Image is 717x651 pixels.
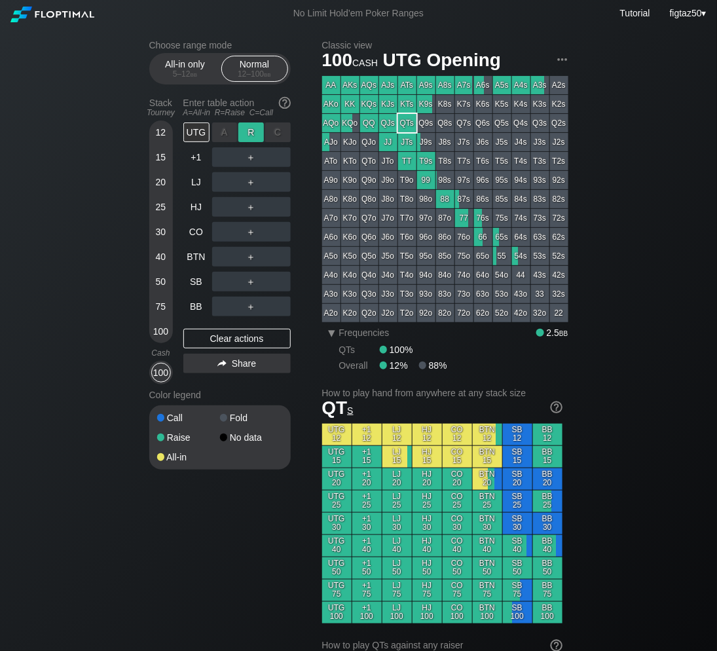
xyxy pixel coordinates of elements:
[550,133,568,151] div: J2s
[559,327,568,338] span: bb
[549,400,564,415] img: help.32db89a4.svg
[379,266,397,284] div: J4o
[493,247,511,265] div: 55
[382,513,412,534] div: LJ 30
[436,228,454,246] div: 86o
[474,304,492,322] div: 62o
[379,76,397,94] div: AJs
[455,190,473,208] div: 87s
[436,266,454,284] div: 84o
[379,95,397,113] div: KJs
[531,133,549,151] div: J3s
[352,468,382,490] div: +1 20
[360,133,378,151] div: QJo
[341,95,359,113] div: KK
[352,557,382,579] div: +1 50
[212,122,238,142] div: A
[417,95,435,113] div: K9s
[379,285,397,303] div: J3o
[503,424,532,445] div: SB 12
[322,114,340,132] div: AQo
[667,6,708,20] div: ▾
[493,114,511,132] div: Q5s
[455,209,473,227] div: 77
[151,272,171,291] div: 50
[503,513,532,534] div: SB 30
[151,297,171,316] div: 75
[474,209,492,227] div: 76s
[436,76,454,94] div: A8s
[493,228,511,246] div: 65s
[183,197,210,217] div: HJ
[274,8,443,22] div: No Limit Hold’em Poker Ranges
[436,247,454,265] div: 85o
[550,95,568,113] div: K2s
[473,446,502,468] div: BTN 15
[322,190,340,208] div: A8o
[322,171,340,189] div: A9o
[473,424,502,445] div: BTN 12
[531,190,549,208] div: 83s
[436,114,454,132] div: Q8s
[417,285,435,303] div: 93o
[381,50,503,72] span: UTG Opening
[413,446,442,468] div: HJ 15
[473,557,502,579] div: BTN 50
[550,266,568,284] div: 42s
[322,491,352,512] div: UTG 25
[512,285,530,303] div: 43o
[436,209,454,227] div: 87o
[398,114,416,132] div: QTs
[474,190,492,208] div: 86s
[380,344,413,355] div: 100%
[322,285,340,303] div: A3o
[379,114,397,132] div: QJs
[474,228,492,246] div: 66
[436,95,454,113] div: K8s
[323,325,340,341] div: ▾
[419,360,447,371] div: 88%
[443,446,472,468] div: CO 15
[155,56,215,81] div: All-in only
[322,424,352,445] div: UTG 12
[341,171,359,189] div: K9o
[183,172,210,192] div: LJ
[379,304,397,322] div: J2o
[443,535,472,557] div: CO 40
[379,133,397,151] div: JJ
[157,413,220,422] div: Call
[550,285,568,303] div: 32s
[493,304,511,322] div: 52o
[322,304,340,322] div: A2o
[341,266,359,284] div: K4o
[503,491,532,512] div: SB 25
[474,247,492,265] div: 65o
[417,247,435,265] div: 95o
[417,190,435,208] div: 98o
[550,76,568,94] div: A2s
[417,114,435,132] div: Q9s
[352,513,382,534] div: +1 30
[455,171,473,189] div: 97s
[322,40,568,50] h2: Classic view
[322,446,352,468] div: UTG 15
[550,304,568,322] div: 22
[360,228,378,246] div: Q6o
[533,535,562,557] div: BB 40
[157,453,220,462] div: All-in
[183,329,291,348] div: Clear actions
[360,190,378,208] div: Q8o
[144,92,178,122] div: Stack
[398,228,416,246] div: T6o
[512,304,530,322] div: 42o
[531,285,549,303] div: 33
[398,190,416,208] div: T8o
[149,40,291,50] h2: Choose range mode
[503,557,532,579] div: SB 50
[512,209,530,227] div: 74s
[341,209,359,227] div: K7o
[382,424,412,445] div: LJ 12
[341,228,359,246] div: K6o
[398,95,416,113] div: KTs
[474,171,492,189] div: 96s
